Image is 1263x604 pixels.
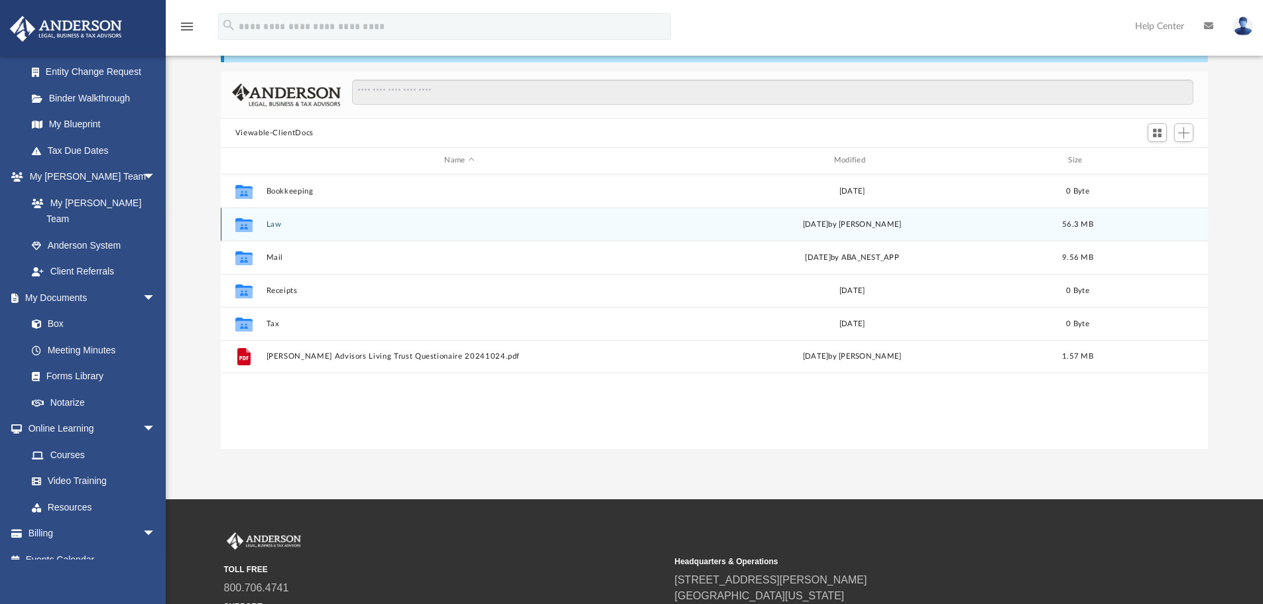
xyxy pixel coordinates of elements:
button: Add [1174,123,1194,142]
div: id [1110,154,1203,166]
button: Bookkeeping [266,187,652,196]
i: search [221,18,236,32]
button: Switch to Grid View [1148,123,1168,142]
button: [PERSON_NAME] Advisors Living Trust Questionaire 20241024.pdf [266,352,652,361]
div: [DATE] [658,185,1045,197]
img: Anderson Advisors Platinum Portal [6,16,126,42]
small: Headquarters & Operations [675,556,1116,568]
i: menu [179,19,195,34]
button: Mail [266,253,652,262]
a: My Documentsarrow_drop_down [9,284,169,311]
div: [DATE] by [PERSON_NAME] [658,351,1045,363]
span: 0 Byte [1066,286,1089,294]
span: 9.56 MB [1062,253,1093,261]
button: Tax [266,320,652,328]
div: Size [1051,154,1104,166]
span: 0 Byte [1066,320,1089,327]
a: [STREET_ADDRESS][PERSON_NAME] [675,574,867,585]
a: Courses [19,442,169,468]
img: Anderson Advisors Platinum Portal [224,532,304,550]
a: [GEOGRAPHIC_DATA][US_STATE] [675,590,845,601]
span: arrow_drop_down [143,520,169,548]
div: [DATE] by ABA_NEST_APP [658,251,1045,263]
div: [DATE] by [PERSON_NAME] [658,218,1045,230]
button: Law [266,220,652,229]
span: 56.3 MB [1062,220,1093,227]
a: Client Referrals [19,259,169,285]
a: Box [19,311,162,337]
a: Forms Library [19,363,162,390]
a: Meeting Minutes [19,337,169,363]
a: My Blueprint [19,111,169,138]
a: Video Training [19,468,162,495]
a: Billingarrow_drop_down [9,520,176,547]
div: [DATE] [658,318,1045,330]
img: User Pic [1233,17,1253,36]
div: Modified [658,154,1046,166]
a: 800.706.4741 [224,582,289,593]
div: id [227,154,260,166]
a: menu [179,25,195,34]
span: arrow_drop_down [143,164,169,191]
a: My [PERSON_NAME] Teamarrow_drop_down [9,164,169,190]
div: grid [221,174,1209,449]
a: Anderson System [19,232,169,259]
button: Viewable-ClientDocs [235,127,314,139]
a: Notarize [19,389,169,416]
span: arrow_drop_down [143,284,169,312]
input: Search files and folders [352,80,1193,105]
a: My [PERSON_NAME] Team [19,190,162,232]
button: Receipts [266,286,652,295]
a: Resources [19,494,169,520]
a: Entity Change Request [19,59,176,86]
a: Online Learningarrow_drop_down [9,416,169,442]
a: Binder Walkthrough [19,85,176,111]
div: [DATE] [658,284,1045,296]
small: TOLL FREE [224,564,666,575]
span: 0 Byte [1066,187,1089,194]
a: Events Calendar [9,546,176,573]
a: Tax Due Dates [19,137,176,164]
span: 1.57 MB [1062,353,1093,360]
span: arrow_drop_down [143,416,169,443]
div: Name [265,154,652,166]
